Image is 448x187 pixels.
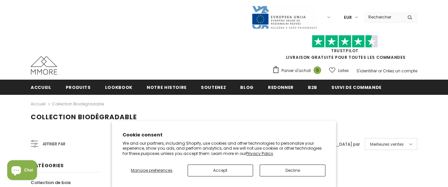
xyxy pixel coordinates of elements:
button: Manage preferences [123,165,181,176]
span: B2B [308,84,317,91]
a: Notre histoire [147,80,187,94]
span: Catégories [31,162,64,169]
span: Meilleures ventes [370,141,404,148]
a: Redonner [268,80,294,94]
input: Search Site [364,12,402,22]
inbox-online-store-chat: Shopify online store chat [5,160,39,182]
span: EUR [344,14,352,21]
span: Notre histoire [147,84,187,91]
a: Lookbook [105,80,132,94]
a: TrustPilot [331,48,358,54]
span: Produits [66,84,91,91]
span: Blog [240,84,254,91]
img: Javni Razpis [251,5,317,29]
img: Cas MMORE [31,56,57,75]
button: Decline [260,165,325,176]
a: Créez un compte [383,68,417,74]
a: Listes [329,65,349,76]
a: Javni Razpis [251,14,317,20]
img: Faites confiance aux étoiles pilotes [312,35,378,48]
a: Privacy Policy [246,151,273,156]
button: Accept [188,165,253,176]
span: Listes [338,67,349,74]
a: B2B [308,80,317,94]
h2: Cookie consent [123,131,325,138]
span: Suivi de commande [331,84,382,91]
a: soutenez [201,80,226,94]
a: Blog [240,80,254,94]
span: Collection biodégradable [31,112,137,122]
span: 0 [314,66,321,74]
a: Produits [66,80,91,94]
span: Collection de bois [31,179,71,186]
span: Lookbook [105,84,132,91]
p: We and our partners, including Shopify, use cookies and other technologies to personalize your ex... [123,141,325,156]
a: Collection biodégradable [52,101,104,107]
span: Panier d'achat [281,67,311,74]
span: Accueil [31,84,52,91]
span: Manage preferences [131,168,172,173]
a: S'identifier [356,68,377,74]
span: or [378,68,382,74]
span: Redonner [268,84,294,91]
a: Accueil [31,100,46,108]
a: Panier d'achat 0 [272,66,324,76]
a: Suivi de commande [331,80,382,94]
span: LIVRAISON GRATUITE POUR TOUTES LES COMMANDES [272,38,417,60]
span: soutenez [201,84,226,91]
span: Affiner par [43,140,65,148]
a: Accueil [31,80,52,94]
